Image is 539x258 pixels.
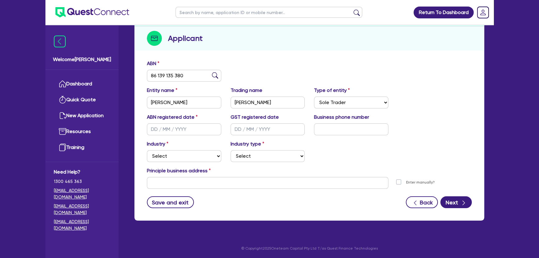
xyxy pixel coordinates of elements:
[54,140,110,155] a: Training
[231,140,264,148] label: Industry type
[406,196,438,208] button: Back
[54,76,110,92] a: Dashboard
[475,4,491,21] a: Dropdown toggle
[54,168,110,176] span: Need Help?
[147,196,194,208] button: Save and exit
[440,196,472,208] button: Next
[53,56,111,63] span: Welcome [PERSON_NAME]
[314,87,350,94] label: Type of entity
[147,123,221,135] input: DD / MM / YYYY
[147,113,198,121] label: ABN registered date
[176,7,362,18] input: Search by name, application ID or mobile number...
[231,123,305,135] input: DD / MM / YYYY
[54,178,110,185] span: 1300 465 363
[168,33,203,44] h2: Applicant
[54,203,110,216] a: [EMAIL_ADDRESS][DOMAIN_NAME]
[147,167,211,174] label: Principle business address
[59,144,66,151] img: training
[54,108,110,124] a: New Application
[59,96,66,103] img: quick-quote
[54,124,110,140] a: Resources
[130,246,489,251] p: © Copyright 2025 Oneteam Capital Pty Ltd T/as Quest Finance Technologies
[147,140,168,148] label: Industry
[231,113,279,121] label: GST registered date
[231,87,262,94] label: Trading name
[54,92,110,108] a: Quick Quote
[212,72,218,79] img: abn-lookup icon
[314,113,369,121] label: Business phone number
[55,7,129,17] img: quest-connect-logo-blue
[54,187,110,200] a: [EMAIL_ADDRESS][DOMAIN_NAME]
[414,7,474,18] a: Return To Dashboard
[54,218,110,232] a: [EMAIL_ADDRESS][DOMAIN_NAME]
[59,112,66,119] img: new-application
[59,128,66,135] img: resources
[147,31,162,46] img: step-icon
[147,60,159,67] label: ABN
[147,87,177,94] label: Entity name
[406,179,435,185] label: Enter manually?
[54,36,66,47] img: icon-menu-close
